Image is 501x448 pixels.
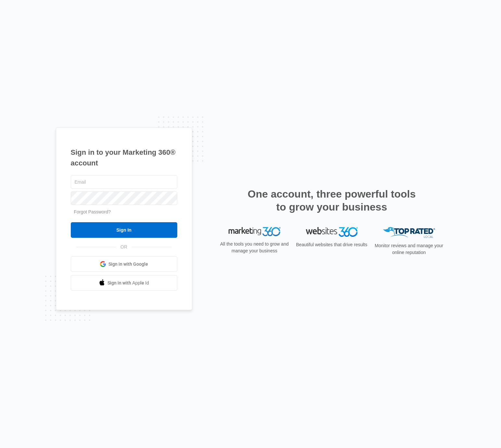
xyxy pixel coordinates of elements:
img: Top Rated Local [383,227,435,238]
input: Email [71,175,177,189]
img: Marketing 360 [229,227,281,236]
a: Sign in with Google [71,256,177,272]
span: OR [116,244,132,250]
a: Sign in with Apple Id [71,275,177,291]
h2: One account, three powerful tools to grow your business [246,188,418,213]
h1: Sign in to your Marketing 360® account [71,147,177,168]
input: Sign In [71,222,177,238]
img: Websites 360 [306,227,358,236]
p: Beautiful websites that drive results [295,241,368,248]
span: Sign in with Apple Id [107,280,149,286]
p: Monitor reviews and manage your online reputation [373,242,445,256]
span: Sign in with Google [108,261,148,268]
p: All the tools you need to grow and manage your business [218,241,291,254]
a: Forgot Password? [74,209,111,214]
